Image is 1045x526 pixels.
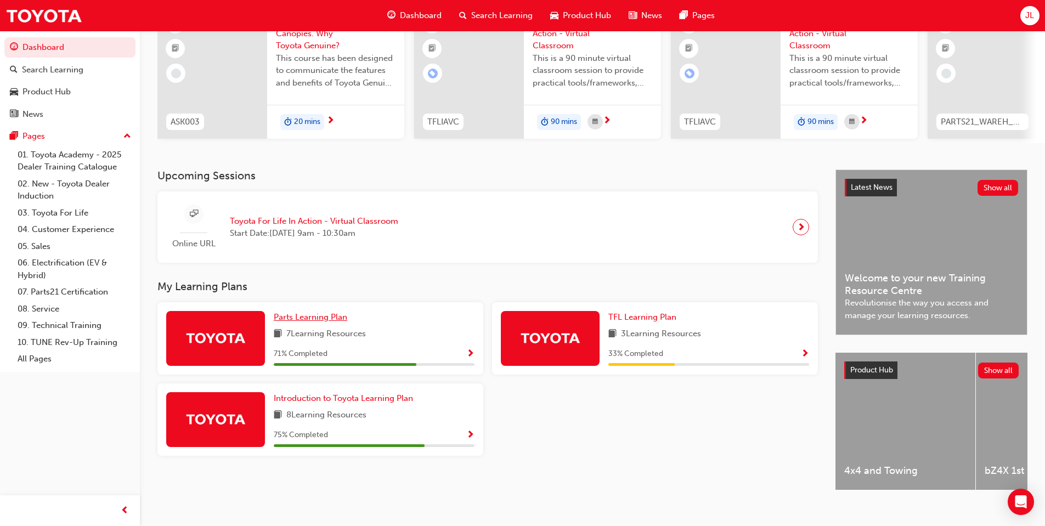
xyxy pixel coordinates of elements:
span: Product Hub [850,365,893,375]
span: Search Learning [471,9,533,22]
span: sessionType_ONLINE_URL-icon [190,207,198,221]
span: news-icon [629,9,637,22]
img: Trak [5,3,82,28]
a: Online URLToyota For Life In Action - Virtual ClassroomStart Date:[DATE] 9am - 10:30am [166,200,809,254]
a: car-iconProduct Hub [541,4,620,27]
span: guage-icon [10,43,18,53]
a: Introduction to Toyota Learning Plan [274,392,417,405]
div: Product Hub [22,86,71,98]
a: pages-iconPages [671,4,724,27]
h3: My Learning Plans [157,280,818,293]
span: Online URL [166,237,221,250]
button: Show all [978,363,1019,378]
span: Welcome to your new Training Resource Centre [845,272,1018,297]
span: Genuine Accessories - Canopies. Why Toyota Genuine? [276,15,396,52]
a: Latest NewsShow all [845,179,1018,196]
span: PARTS21_WAREH_N1021_EL [941,116,1024,128]
span: Show Progress [466,431,475,440]
a: Dashboard [4,37,135,58]
span: Revolutionise the way you access and manage your learning resources. [845,297,1018,321]
a: 02. New - Toyota Dealer Induction [13,176,135,205]
span: calendar-icon [849,115,855,129]
span: booktick-icon [685,42,693,56]
span: booktick-icon [942,42,950,56]
span: 4x4 and Towing [844,465,967,477]
span: car-icon [10,87,18,97]
span: news-icon [10,110,18,120]
button: DashboardSearch LearningProduct HubNews [4,35,135,126]
span: 8 Learning Resources [286,409,366,422]
span: calendar-icon [592,115,598,129]
span: This course has been designed to communicate the features and benefits of Toyota Genuine Canopies... [276,52,396,89]
span: This is a 90 minute virtual classroom session to provide practical tools/frameworks, behaviours a... [533,52,652,89]
span: TFLIAVC [427,116,459,128]
span: Introduction to Toyota Learning Plan [274,393,413,403]
span: search-icon [459,9,467,22]
span: up-icon [123,129,131,144]
img: Trak [185,328,246,347]
span: TFL Learning Plan [608,312,676,322]
a: Latest NewsShow allWelcome to your new Training Resource CentreRevolutionise the way you access a... [835,169,1027,335]
span: This is a 90 minute virtual classroom session to provide practical tools/frameworks, behaviours a... [789,52,909,89]
span: learningRecordVerb_NONE-icon [171,69,181,78]
a: 06. Electrification (EV & Hybrid) [13,254,135,284]
span: 3 Learning Resources [621,327,701,341]
h3: Upcoming Sessions [157,169,818,182]
span: next-icon [797,219,805,235]
span: Toyota For Life In Action - Virtual Classroom [230,215,398,228]
button: Show all [978,180,1019,196]
a: 10. TUNE Rev-Up Training [13,334,135,351]
div: News [22,108,43,121]
button: JL [1020,6,1040,25]
a: guage-iconDashboard [379,4,450,27]
span: Dashboard [400,9,442,22]
span: learningRecordVerb_ENROLL-icon [428,69,438,78]
span: booktick-icon [428,42,436,56]
span: pages-icon [10,132,18,142]
a: 0TFLIAVCToyota For Life In Action - Virtual ClassroomThis is a 90 minute virtual classroom sessio... [671,6,918,139]
span: duration-icon [541,115,549,129]
span: 75 % Completed [274,429,328,442]
span: 33 % Completed [608,348,663,360]
span: next-icon [603,116,611,126]
span: ASK003 [171,116,200,128]
span: next-icon [326,116,335,126]
button: Pages [4,126,135,146]
span: learningRecordVerb_ENROLL-icon [685,69,694,78]
span: Show Progress [801,349,809,359]
a: 01. Toyota Academy - 2025 Dealer Training Catalogue [13,146,135,176]
span: pages-icon [680,9,688,22]
a: All Pages [13,350,135,367]
a: 0ASK003Genuine Accessories - Canopies. Why Toyota Genuine?This course has been designed to commun... [157,6,404,139]
span: News [641,9,662,22]
span: duration-icon [798,115,805,129]
span: next-icon [860,116,868,126]
a: 03. Toyota For Life [13,205,135,222]
a: TFL Learning Plan [608,311,681,324]
a: Parts Learning Plan [274,311,352,324]
a: News [4,104,135,125]
img: Trak [185,409,246,428]
span: prev-icon [121,504,129,518]
span: Toyota For Life In Action - Virtual Classroom [789,15,909,52]
span: Toyota For Life In Action - Virtual Classroom [533,15,652,52]
span: 20 mins [294,116,320,128]
button: Show Progress [466,428,475,442]
a: 0TFLIAVCToyota For Life In Action - Virtual ClassroomThis is a 90 minute virtual classroom sessio... [414,6,661,139]
a: 4x4 and Towing [835,353,975,490]
span: car-icon [550,9,558,22]
span: search-icon [10,65,18,75]
span: Latest News [851,183,893,192]
span: learningRecordVerb_NONE-icon [941,69,951,78]
a: 07. Parts21 Certification [13,284,135,301]
span: booktick-icon [172,42,179,56]
div: Open Intercom Messenger [1008,489,1034,515]
span: book-icon [274,327,282,341]
div: Search Learning [22,64,83,76]
span: duration-icon [284,115,292,129]
span: Pages [692,9,715,22]
a: Product HubShow all [844,361,1019,379]
button: Show Progress [466,347,475,361]
a: 08. Service [13,301,135,318]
